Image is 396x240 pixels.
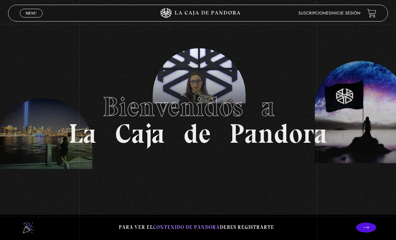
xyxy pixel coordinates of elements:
[119,223,274,232] p: Para ver el debes registrarte
[103,91,293,123] span: Bienvenidos a
[367,9,376,18] a: View your shopping cart
[68,93,328,147] h1: La Caja de Pandora
[298,11,331,15] a: Suscripciones
[331,11,360,15] a: Inicie sesión
[23,17,39,22] span: Cerrar
[153,224,220,230] span: contenido de Pandora
[26,11,37,15] span: Menu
